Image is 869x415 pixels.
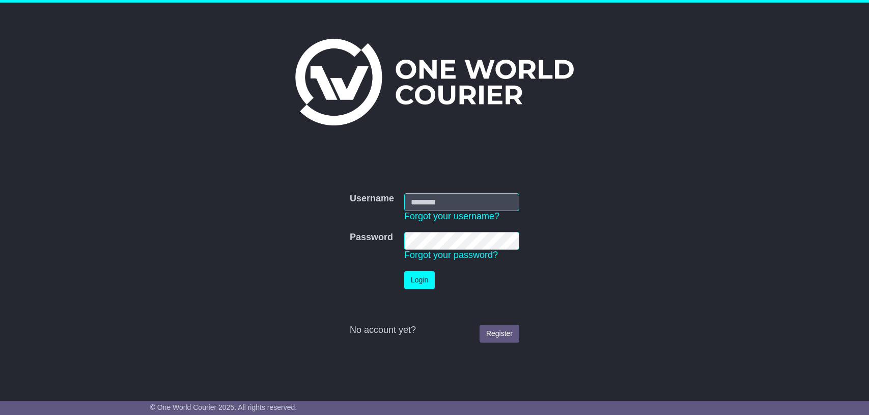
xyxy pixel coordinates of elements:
[295,39,573,125] img: One World
[404,271,435,289] button: Login
[404,211,499,221] a: Forgot your username?
[350,325,519,336] div: No account yet?
[404,250,498,260] a: Forgot your password?
[350,232,393,243] label: Password
[350,193,394,204] label: Username
[480,325,519,343] a: Register
[150,403,297,411] span: © One World Courier 2025. All rights reserved.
